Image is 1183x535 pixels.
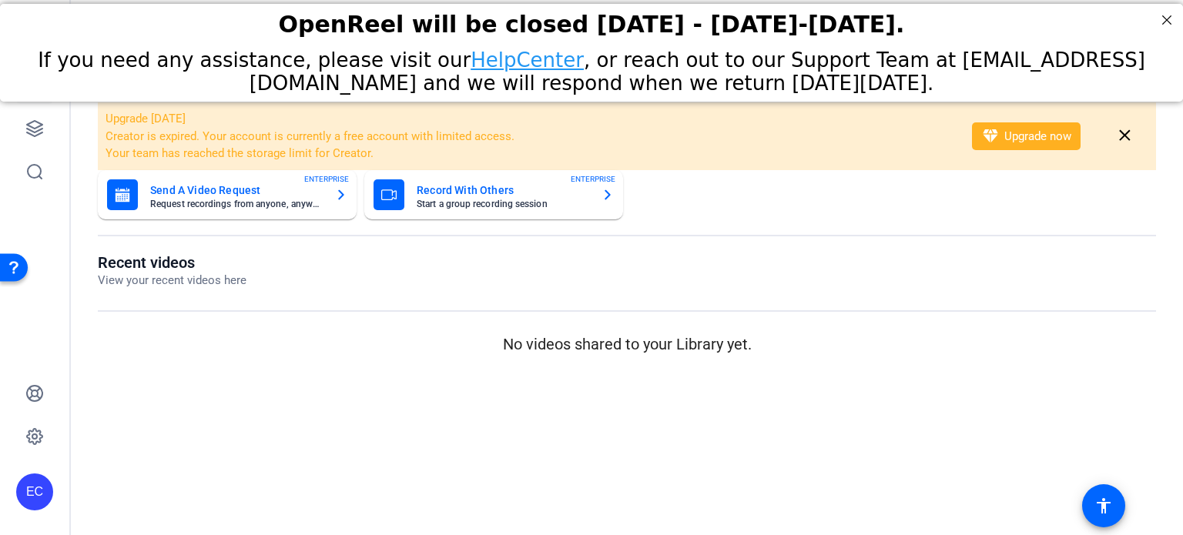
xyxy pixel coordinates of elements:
button: Record With OthersStart a group recording sessionENTERPRISE [364,170,623,219]
h1: Recent videos [98,253,246,272]
div: EC [16,473,53,510]
li: Creator is expired. Your account is currently a free account with limited access. [106,128,952,145]
a: HelpCenter [471,45,584,68]
mat-card-subtitle: Start a group recording session [417,199,589,209]
button: Send A Video RequestRequest recordings from anyone, anywhereENTERPRISE [98,170,357,219]
button: Upgrade now [972,122,1081,150]
p: View your recent videos here [98,272,246,289]
mat-icon: accessibility [1094,497,1113,515]
li: Your team has reached the storage limit for Creator. [106,145,952,162]
mat-card-title: Send A Video Request [150,181,323,199]
p: No videos shared to your Library yet. [98,333,1156,356]
span: ENTERPRISE [304,173,349,185]
div: OpenReel will be closed [DATE] - [DATE]-[DATE]. [19,7,1164,34]
mat-icon: diamond [981,127,1000,145]
span: ENTERPRISE [571,173,615,185]
span: Upgrade [DATE] [106,112,186,125]
mat-icon: close [1115,126,1134,145]
mat-card-subtitle: Request recordings from anyone, anywhere [150,199,323,209]
mat-card-title: Record With Others [417,181,589,199]
span: If you need any assistance, please visit our , or reach out to our Support Team at [EMAIL_ADDRESS... [38,45,1145,91]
